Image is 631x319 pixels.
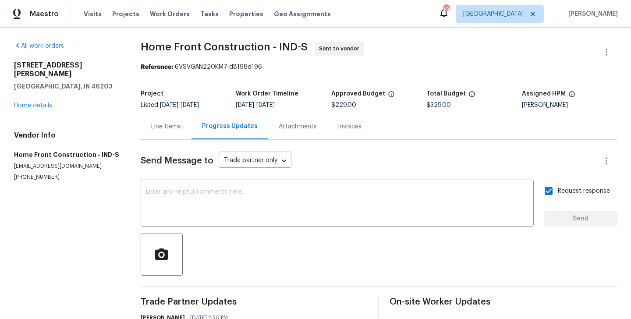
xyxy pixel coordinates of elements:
span: [DATE] [236,102,254,108]
h5: Total Budget [426,91,466,97]
span: - [160,102,199,108]
div: 105 [443,5,449,14]
span: [PERSON_NAME] [565,10,618,18]
span: $229.00 [331,102,356,108]
span: Send Message to [141,156,213,165]
div: Trade partner only [219,154,291,168]
span: Sent to vendor [319,44,363,53]
span: The total cost of line items that have been proposed by Opendoor. This sum includes line items th... [468,91,475,102]
span: [DATE] [181,102,199,108]
h4: Vendor Info [14,131,120,140]
h2: [STREET_ADDRESS][PERSON_NAME] [14,61,120,78]
span: Listed [141,102,199,108]
span: Properties [229,10,263,18]
span: Projects [112,10,139,18]
b: Reference: [141,64,173,70]
span: Work Orders [150,10,190,18]
span: On-site Worker Updates [390,298,617,306]
span: The total cost of line items that have been approved by both Opendoor and the Trade Partner. This... [388,91,395,102]
div: [PERSON_NAME] [522,102,617,108]
span: Home Front Construction - IND-S [141,42,308,52]
h5: Approved Budget [331,91,385,97]
h5: Home Front Construction - IND-S [14,150,120,159]
h5: Work Order Timeline [236,91,298,97]
a: All work orders [14,43,64,49]
span: Request response [558,187,610,196]
h5: [GEOGRAPHIC_DATA], IN 46203 [14,82,120,91]
span: [GEOGRAPHIC_DATA] [463,10,524,18]
div: Attachments [279,122,317,131]
span: [DATE] [160,102,178,108]
p: [PHONE_NUMBER] [14,174,120,181]
div: Invoices [338,122,362,131]
h5: Project [141,91,163,97]
div: 6VSVGAN220KM7-d8198d196 [141,63,617,71]
span: Tasks [200,11,219,17]
span: Maestro [30,10,59,18]
span: Geo Assignments [274,10,331,18]
span: The hpm assigned to this work order. [568,91,575,102]
a: Home details [14,103,52,109]
span: Trade Partner Updates [141,298,368,306]
p: [EMAIL_ADDRESS][DOMAIN_NAME] [14,163,120,170]
h5: Assigned HPM [522,91,566,97]
div: Progress Updates [202,122,258,131]
span: $329.00 [426,102,451,108]
span: - [236,102,275,108]
span: [DATE] [256,102,275,108]
span: Visits [84,10,102,18]
div: Line Items [151,122,181,131]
